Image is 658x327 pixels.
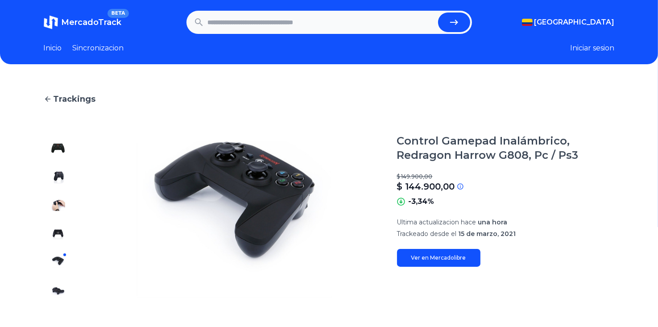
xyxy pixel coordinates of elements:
[397,180,455,193] p: $ 144.900,00
[534,17,615,28] span: [GEOGRAPHIC_DATA]
[90,134,379,305] img: Control Gamepad Inalámbrico, Redragon Harrow G808, Pc / Ps3
[397,249,480,267] a: Ver en Mercadolibre
[44,15,58,29] img: MercadoTrack
[51,227,65,241] img: Control Gamepad Inalámbrico, Redragon Harrow G808, Pc / Ps3
[44,93,615,105] a: Trackings
[459,230,516,238] span: 15 de marzo, 2021
[51,198,65,212] img: Control Gamepad Inalámbrico, Redragon Harrow G808, Pc / Ps3
[397,173,615,180] p: $ 149.900,00
[73,43,124,54] a: Sincronizacion
[522,19,533,26] img: Colombia
[62,17,122,27] span: MercadoTrack
[409,196,435,207] p: -3,34%
[51,170,65,184] img: Control Gamepad Inalámbrico, Redragon Harrow G808, Pc / Ps3
[522,17,615,28] button: [GEOGRAPHIC_DATA]
[571,43,615,54] button: Iniciar sesion
[44,43,62,54] a: Inicio
[54,93,96,105] span: Trackings
[51,284,65,298] img: Control Gamepad Inalámbrico, Redragon Harrow G808, Pc / Ps3
[478,218,508,226] span: una hora
[397,134,615,162] h1: Control Gamepad Inalámbrico, Redragon Harrow G808, Pc / Ps3
[397,218,476,226] span: Ultima actualizacion hace
[51,255,65,269] img: Control Gamepad Inalámbrico, Redragon Harrow G808, Pc / Ps3
[51,141,65,155] img: Control Gamepad Inalámbrico, Redragon Harrow G808, Pc / Ps3
[44,15,122,29] a: MercadoTrackBETA
[108,9,128,18] span: BETA
[397,230,457,238] span: Trackeado desde el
